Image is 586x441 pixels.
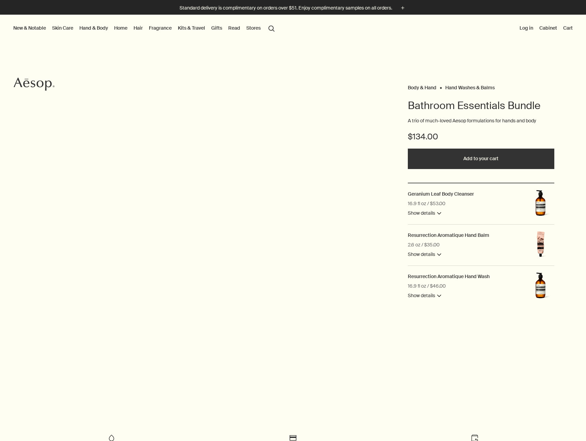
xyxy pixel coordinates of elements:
a: Hand Washes & Balms [445,85,495,88]
h2: Resurrection Aromatique Hand Wash 16.9 fl oz / $46.00 [408,273,490,279]
h2: Resurrection Aromatique Hand Balm 2.6 oz / $35.00 [408,232,489,238]
a: Aesop [12,76,56,94]
button: New & Notable [12,24,47,32]
p: Standard delivery is complimentary on orders over $51. Enjoy complimentary samples on all orders. [180,4,392,12]
a: Fragrance [148,24,173,32]
button: Show details [408,209,441,217]
h1: Bathroom Essentials Bundle [408,99,554,112]
nav: primary [12,15,278,42]
a: Cabinet [538,24,558,32]
p: A trio of much-loved Aesop formulations for hands and body [408,118,554,124]
a: Read [227,24,242,32]
a: Geranium Leaf Body Cleanser 16.9 fl oz / $53.00 [408,190,474,198]
a: Skin Care [51,24,75,32]
h2: Geranium Leaf Body Cleanser 16.9 fl oz / $53.00 [408,191,474,197]
div: 2.6 oz / $35.00 [408,241,439,249]
a: Hand & Body [78,24,109,32]
a: Hair [132,24,144,32]
button: Show details [408,250,441,259]
button: Standard delivery is complimentary on orders over $51. Enjoy complimentary samples on all orders. [180,4,406,12]
a: Resurrection Aromatique Hand Balm 2.6 oz / $35.00 [408,231,489,240]
a: Kits & Travel [176,24,206,32]
img: Resurrection Aromatique Hand Wash with pump [527,273,554,300]
a: Home [113,24,129,32]
button: Log in [518,24,535,32]
button: Open search [265,21,278,34]
span: $134.00 [408,131,438,142]
button: Stores [245,24,262,32]
a: Gifts [210,24,223,32]
button: Show details [408,292,441,300]
button: Add to your cart - $134.00 [408,149,554,169]
img: Resurrection Aromatique Hand Balm in aluminium tube [527,231,554,259]
img: Geranium Leaf Body Cleanser 500 mL in amber bottle with pump [527,190,554,217]
a: Body & Hand [408,85,436,88]
a: Resurrection Aromatique Hand Wash 16.9 fl oz / $46.00 [408,273,490,281]
div: 16.9 fl oz / $53.00 [408,200,445,208]
div: 16.9 fl oz / $46.00 [408,282,446,290]
svg: Aesop [14,77,55,91]
button: Cart [562,24,574,32]
nav: supplementary [518,15,574,42]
